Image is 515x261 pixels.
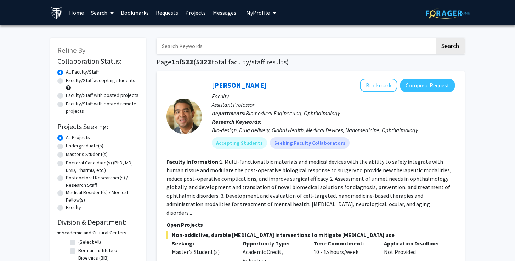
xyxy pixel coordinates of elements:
[166,158,220,165] b: Faculty Information:
[212,137,267,149] mat-chip: Accepting Students
[57,122,139,131] h2: Projects Seeking:
[78,238,101,246] label: (Select All)
[209,0,240,25] a: Messages
[212,81,266,89] a: [PERSON_NAME]
[360,79,397,92] button: Add Kunal Parikh to Bookmarks
[426,8,470,19] img: ForagerOne Logo
[182,57,193,66] span: 533
[57,46,85,54] span: Refine By
[66,189,139,204] label: Medical Resident(s) / Medical Fellow(s)
[212,118,262,125] b: Research Keywords:
[66,151,108,158] label: Master's Student(s)
[243,239,303,248] p: Opportunity Type:
[66,159,139,174] label: Doctoral Candidate(s) (PhD, MD, DMD, PharmD, etc.)
[246,9,270,16] span: My Profile
[66,92,138,99] label: Faculty/Staff with posted projects
[172,239,232,248] p: Seeking:
[66,0,87,25] a: Home
[66,204,81,211] label: Faculty
[196,57,211,66] span: 5323
[66,174,139,189] label: Postdoctoral Researcher(s) / Research Staff
[117,0,152,25] a: Bookmarks
[212,126,455,134] div: Bio-design, Drug delivery, Global Health, Medical Devices, Nanomedicine, Ophthalmology
[57,57,139,65] h2: Collaboration Status:
[157,58,465,66] h1: Page of ( total faculty/staff results)
[50,7,63,19] img: Johns Hopkins University Logo
[313,239,374,248] p: Time Commitment:
[172,248,232,256] div: Master's Student(s)
[270,137,350,149] mat-chip: Seeking Faculty Collaborators
[212,110,246,117] b: Departments:
[66,77,135,84] label: Faculty/Staff accepting students
[157,38,435,54] input: Search Keywords
[66,68,99,76] label: All Faculty/Staff
[182,0,209,25] a: Projects
[66,100,139,115] label: Faculty/Staff with posted remote projects
[166,220,455,229] p: Open Projects
[400,79,455,92] button: Compose Request to Kunal Parikh
[62,229,126,237] h3: Academic and Cultural Centers
[87,0,117,25] a: Search
[66,142,103,150] label: Undergraduate(s)
[57,218,139,226] h2: Division & Department:
[166,231,455,239] span: Non-addictive, durable [MEDICAL_DATA] interventions to mitigate [MEDICAL_DATA] use
[436,38,465,54] button: Search
[212,92,455,100] p: Faculty
[66,134,90,141] label: All Projects
[166,158,451,216] fg-read-more: 1. Multi-functional biomaterials and medical devices with the ability to safely integrate with hu...
[152,0,182,25] a: Requests
[246,110,340,117] span: Biomedical Engineering, Ophthalmology
[384,239,444,248] p: Application Deadline:
[171,57,175,66] span: 1
[212,100,455,109] p: Assistant Professor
